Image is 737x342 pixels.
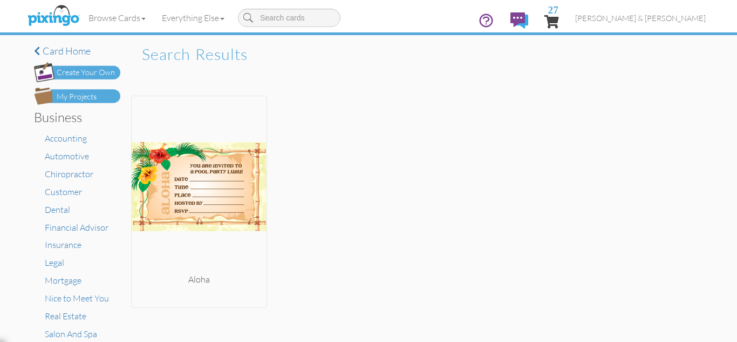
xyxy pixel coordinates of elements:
span: [PERSON_NAME] & [PERSON_NAME] [575,14,706,23]
a: Salon And Spa [45,328,97,339]
a: Browse Cards [80,4,154,31]
img: my-projects-button.png [34,88,120,105]
img: create-own-button.png [34,62,120,82]
a: [PERSON_NAME] & [PERSON_NAME] [567,4,714,32]
img: comments.svg [510,12,528,29]
a: Everything Else [154,4,233,31]
a: Nice to Meet You [45,293,109,304]
a: Dental [45,204,70,215]
a: Chiropractor [45,169,93,179]
a: Mortgage [45,275,81,286]
img: pixingo logo [25,3,82,30]
div: Create Your Own [57,67,115,78]
img: 20181005-201832-5babe06d-500.png [132,100,267,273]
div: Aloha [132,273,267,286]
a: Financial Advisor [45,222,108,233]
a: 27 [544,4,559,37]
a: Card home [34,46,120,57]
h2: Search results [142,46,703,63]
a: Insurance [45,239,81,250]
input: Search cards [238,9,340,27]
a: Accounting [45,133,87,144]
a: Real Estate [45,311,86,321]
a: Automotive [45,151,89,162]
div: My Projects [57,91,97,103]
a: Legal [45,257,64,268]
span: 27 [548,4,558,15]
a: Customer [45,186,82,197]
h3: Business [34,110,112,124]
